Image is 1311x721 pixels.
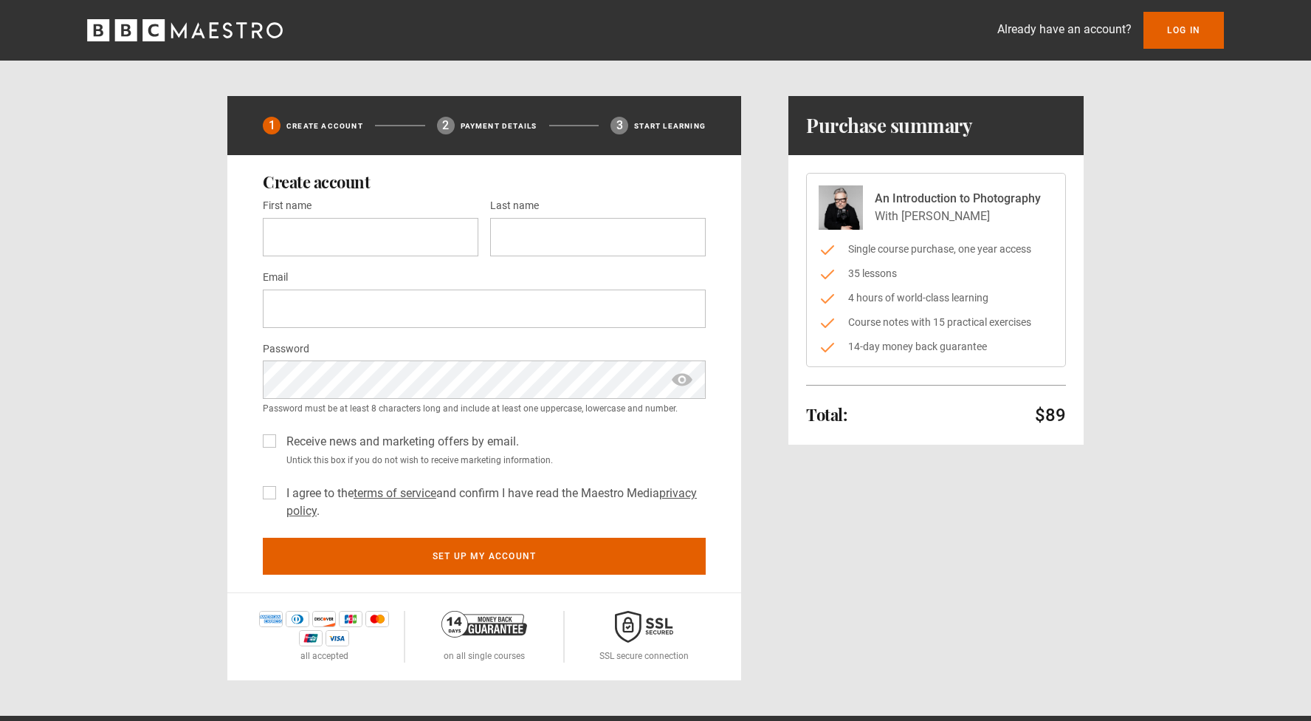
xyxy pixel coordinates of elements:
[997,21,1132,38] p: Already have an account?
[326,630,349,646] img: visa
[281,454,706,467] small: Untick this box if you do not wish to receive marketing information.
[286,120,363,131] p: Create Account
[1035,403,1066,427] p: $89
[819,242,1053,257] li: Single course purchase, one year access
[441,611,527,638] img: 14-day-money-back-guarantee-42d24aedb5115c0ff13b.png
[806,114,972,137] h1: Purchase summary
[875,190,1041,208] p: An Introduction to Photography
[312,611,336,627] img: discover
[819,339,1053,355] li: 14-day money back guarantee
[263,538,706,575] button: Set up my account
[299,630,323,646] img: unionpay
[286,611,309,627] img: diners
[461,120,537,131] p: Payment details
[819,266,1053,281] li: 35 lessons
[281,485,706,520] label: I agree to the and confirm I have read the Maestro Media .
[339,611,362,627] img: jcb
[281,433,519,451] label: Receive news and marketing offers by email.
[437,117,455,134] div: 2
[354,486,436,500] a: terms of service
[610,117,628,134] div: 3
[87,19,283,41] svg: BBC Maestro
[599,649,689,663] p: SSL secure connection
[263,197,312,215] label: First name
[634,120,706,131] p: Start learning
[444,649,525,663] p: on all single courses
[819,315,1053,330] li: Course notes with 15 practical exercises
[875,208,1041,225] p: With [PERSON_NAME]
[1143,12,1224,49] a: Log In
[263,402,706,415] small: Password must be at least 8 characters long and include at least one uppercase, lowercase and num...
[806,406,847,423] h2: Total:
[670,360,694,399] span: show password
[300,649,348,663] p: all accepted
[490,197,539,215] label: Last name
[819,290,1053,306] li: 4 hours of world-class learning
[263,117,281,134] div: 1
[365,611,389,627] img: mastercard
[263,269,288,287] label: Email
[263,341,309,358] label: Password
[263,173,706,191] h2: Create account
[259,611,283,627] img: amex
